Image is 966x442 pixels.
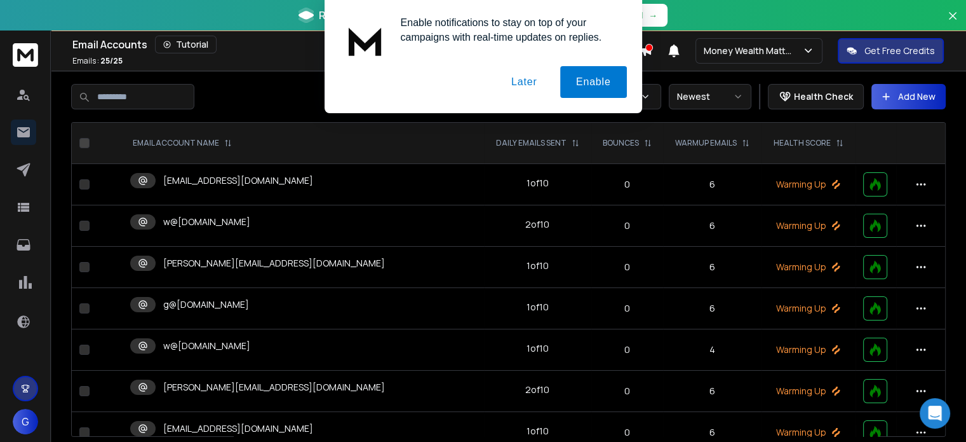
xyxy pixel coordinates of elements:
p: g@[DOMAIN_NAME] [163,298,249,311]
div: 1 of 10 [527,259,549,272]
p: 0 [599,178,655,191]
p: DAILY EMAILS SENT [496,138,567,148]
p: 0 [599,302,655,315]
button: Later [495,66,553,98]
p: 0 [599,426,655,439]
p: BOUNCES [603,138,639,148]
div: 2 of 10 [525,383,549,396]
div: 1 of 10 [527,177,549,190]
button: G [13,409,38,434]
p: Warming Up [769,261,848,273]
div: Open Intercom Messenger [920,398,950,429]
p: [PERSON_NAME][EMAIL_ADDRESS][DOMAIN_NAME] [163,257,385,270]
p: [EMAIL_ADDRESS][DOMAIN_NAME] [163,174,313,187]
div: EMAIL ACCOUNT NAME [133,138,232,148]
img: notification icon [340,15,391,66]
div: 1 of 10 [527,342,549,355]
td: 6 [663,247,761,288]
p: 0 [599,261,655,273]
p: WARMUP EMAILS [675,138,737,148]
p: Warming Up [769,302,848,315]
div: 2 of 10 [525,218,549,231]
td: 6 [663,288,761,329]
td: 4 [663,329,761,371]
p: Warming Up [769,219,848,232]
p: w@[DOMAIN_NAME] [163,340,250,352]
p: Warming Up [769,385,848,397]
div: Enable notifications to stay on top of your campaigns with real-time updates on replies. [391,15,627,45]
p: 0 [599,343,655,356]
button: Enable [560,66,627,98]
p: 0 [599,219,655,232]
p: 0 [599,385,655,397]
p: Warming Up [769,178,848,191]
p: Warming Up [769,343,848,356]
p: [PERSON_NAME][EMAIL_ADDRESS][DOMAIN_NAME] [163,381,385,394]
p: [EMAIL_ADDRESS][DOMAIN_NAME] [163,422,313,435]
td: 6 [663,205,761,247]
p: HEALTH SCORE [774,138,831,148]
div: 1 of 10 [527,425,549,438]
p: w@[DOMAIN_NAME] [163,216,250,228]
td: 6 [663,371,761,412]
td: 6 [663,164,761,205]
p: Warming Up [769,426,848,439]
div: 1 of 10 [527,301,549,314]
